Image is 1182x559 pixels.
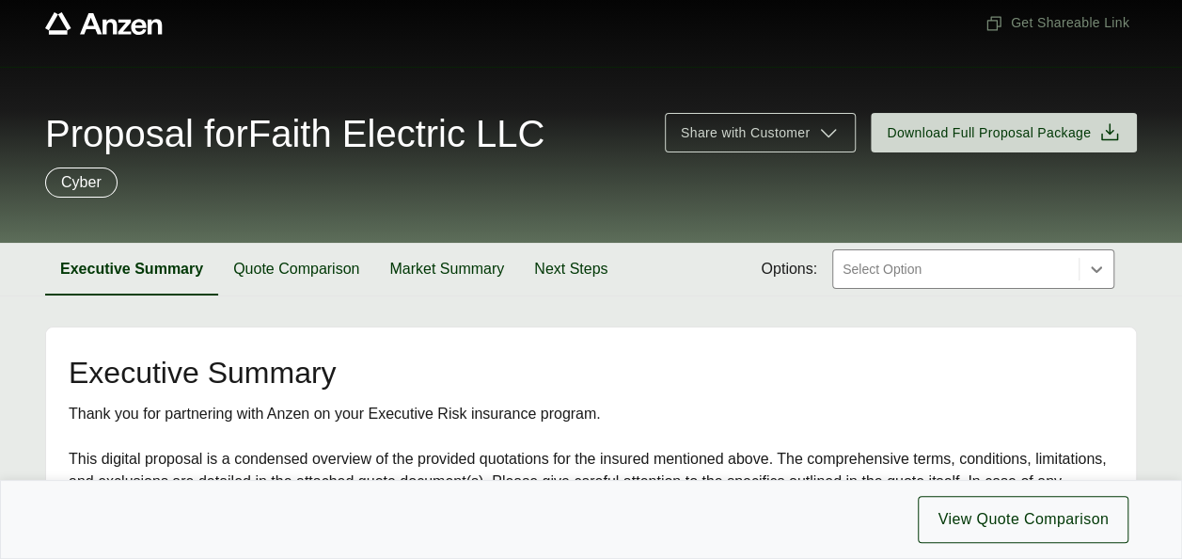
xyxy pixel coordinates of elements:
[45,12,163,35] a: Anzen website
[938,508,1109,531] span: View Quote Comparison
[45,243,218,295] button: Executive Summary
[519,243,623,295] button: Next Steps
[69,358,1113,388] h2: Executive Summary
[374,243,519,295] button: Market Summary
[681,123,810,143] span: Share with Customer
[69,403,1113,516] div: Thank you for partnering with Anzen on your Executive Risk insurance program. This digital propos...
[871,113,1137,152] button: Download Full Proposal Package
[985,13,1129,33] span: Get Shareable Link
[977,6,1137,40] button: Get Shareable Link
[665,113,856,152] button: Share with Customer
[887,123,1091,143] span: Download Full Proposal Package
[761,258,817,280] span: Options:
[61,171,102,194] p: Cyber
[45,115,544,152] span: Proposal for Faith Electric LLC
[918,496,1128,543] button: View Quote Comparison
[218,243,374,295] button: Quote Comparison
